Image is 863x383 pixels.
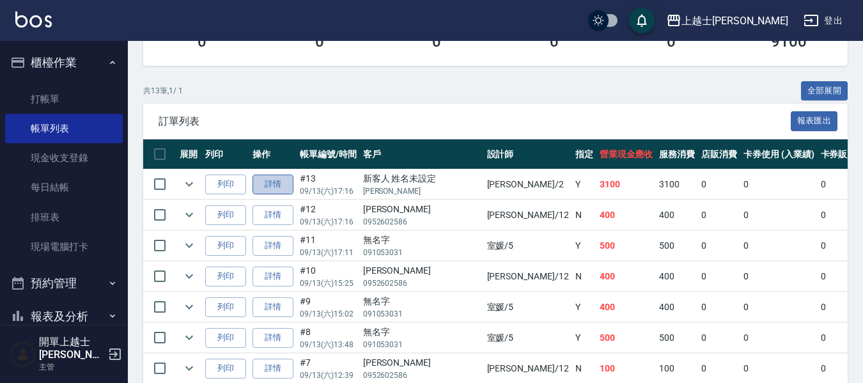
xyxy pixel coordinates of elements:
button: 列印 [205,328,246,348]
button: expand row [180,175,199,194]
div: [PERSON_NAME] [363,203,481,216]
td: 3100 [656,169,698,199]
td: #11 [297,231,360,261]
th: 營業現金應收 [596,139,657,169]
p: 0952602586 [363,370,481,381]
button: 列印 [205,236,246,256]
td: 500 [656,323,698,353]
a: 詳情 [253,267,293,286]
a: 打帳單 [5,84,123,114]
div: 新客人 姓名未設定 [363,172,481,185]
a: 詳情 [253,175,293,194]
td: #13 [297,169,360,199]
td: 500 [596,323,657,353]
p: 091053031 [363,308,481,320]
button: 列印 [205,297,246,317]
td: 0 [698,323,740,353]
a: 報表匯出 [791,114,838,127]
h3: 0 [667,33,676,51]
p: 0952602586 [363,277,481,289]
p: 091053031 [363,247,481,258]
h3: 0 [198,33,206,51]
td: 0 [740,323,818,353]
p: 09/13 (六) 15:25 [300,277,357,289]
p: 09/13 (六) 12:39 [300,370,357,381]
td: 室媛 /5 [484,323,572,353]
p: 091053031 [363,339,481,350]
th: 服務消費 [656,139,698,169]
th: 客戶 [360,139,484,169]
td: #9 [297,292,360,322]
th: 設計師 [484,139,572,169]
p: 共 13 筆, 1 / 1 [143,85,183,97]
td: Y [572,292,596,322]
th: 店販消費 [698,139,740,169]
h5: 開單上越士[PERSON_NAME] [39,336,104,361]
a: 詳情 [253,205,293,225]
td: 0 [740,262,818,292]
th: 展開 [176,139,202,169]
td: N [572,262,596,292]
p: 09/13 (六) 13:48 [300,339,357,350]
td: 0 [698,262,740,292]
td: 500 [656,231,698,261]
button: expand row [180,359,199,378]
td: N [572,200,596,230]
td: 0 [698,292,740,322]
td: 室媛 /5 [484,231,572,261]
td: #8 [297,323,360,353]
a: 詳情 [253,328,293,348]
td: 400 [596,262,657,292]
th: 操作 [249,139,297,169]
button: 列印 [205,267,246,286]
img: Person [10,341,36,367]
button: expand row [180,236,199,255]
a: 現場電腦打卡 [5,232,123,262]
button: 報表匯出 [791,111,838,131]
a: 詳情 [253,359,293,379]
th: 列印 [202,139,249,169]
button: expand row [180,205,199,224]
th: 帳單編號/時間 [297,139,360,169]
td: #10 [297,262,360,292]
td: 400 [596,292,657,322]
button: 全部展開 [801,81,848,101]
h3: 0 [315,33,324,51]
p: [PERSON_NAME] [363,185,481,197]
p: 0952602586 [363,216,481,228]
button: expand row [180,328,199,347]
h3: 0 [550,33,559,51]
div: 無名字 [363,233,481,247]
div: [PERSON_NAME] [363,356,481,370]
p: 09/13 (六) 15:02 [300,308,357,320]
h3: 0 [432,33,441,51]
td: 400 [656,292,698,322]
td: Y [572,169,596,199]
td: 室媛 /5 [484,292,572,322]
p: 主管 [39,361,104,373]
td: 0 [740,292,818,322]
th: 指定 [572,139,596,169]
a: 詳情 [253,236,293,256]
div: [PERSON_NAME] [363,264,481,277]
td: 0 [740,169,818,199]
p: 09/13 (六) 17:16 [300,216,357,228]
a: 每日結帳 [5,173,123,202]
button: 列印 [205,359,246,379]
td: 3100 [596,169,657,199]
td: 400 [656,262,698,292]
p: 09/13 (六) 17:16 [300,185,357,197]
td: 400 [596,200,657,230]
div: 上越士[PERSON_NAME] [681,13,788,29]
td: #12 [297,200,360,230]
th: 卡券使用 (入業績) [740,139,818,169]
td: Y [572,323,596,353]
td: 400 [656,200,698,230]
a: 排班表 [5,203,123,232]
p: 09/13 (六) 17:11 [300,247,357,258]
button: 上越士[PERSON_NAME] [661,8,793,34]
button: 報表及分析 [5,300,123,333]
h3: 9100 [771,33,807,51]
div: 無名字 [363,325,481,339]
a: 現金收支登錄 [5,143,123,173]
